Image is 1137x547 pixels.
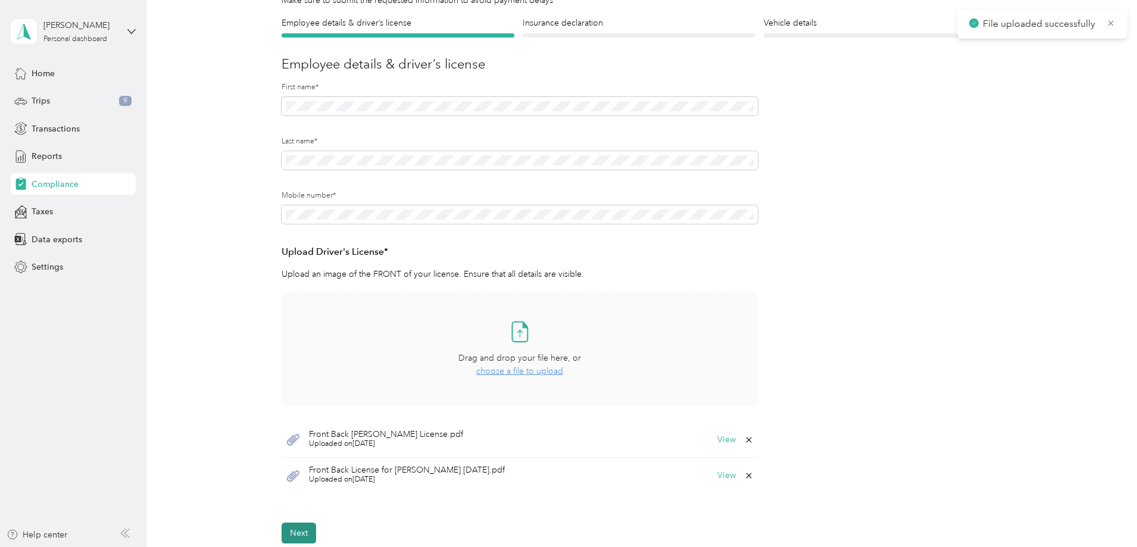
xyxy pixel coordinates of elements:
h3: Employee details & driver’s license [282,54,996,74]
span: Front Back License for [PERSON_NAME] [DATE].pdf [309,466,505,474]
span: Drag and drop your file here, or [458,353,581,363]
button: Help center [7,529,67,541]
label: First name* [282,82,758,93]
span: Home [32,67,55,80]
h3: Upload Driver's License* [282,245,758,260]
span: Drag and drop your file here, orchoose a file to upload [282,293,757,405]
div: [PERSON_NAME] [43,19,118,32]
h4: Vehicle details [764,17,997,29]
button: View [717,436,736,444]
span: Compliance [32,178,79,190]
span: Front Back [PERSON_NAME] License.pdf [309,430,463,439]
span: Data exports [32,233,82,246]
span: choose a file to upload [476,366,563,376]
p: Upload an image of the FRONT of your license. Ensure that all details are visible. [282,268,758,280]
span: Uploaded on [DATE] [309,439,463,449]
span: Transactions [32,123,80,135]
span: Trips [32,95,50,107]
h4: Insurance declaration [523,17,755,29]
iframe: Everlance-gr Chat Button Frame [1070,480,1137,547]
span: Settings [32,261,63,273]
p: File uploaded successfully [983,17,1098,32]
div: Personal dashboard [43,36,107,43]
span: 9 [119,96,132,107]
span: Uploaded on [DATE] [309,474,505,485]
button: View [717,471,736,480]
h4: Employee details & driver’s license [282,17,514,29]
label: Last name* [282,136,758,147]
label: Mobile number* [282,190,758,201]
span: Reports [32,150,62,162]
span: Taxes [32,205,53,218]
button: Next [282,523,316,543]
